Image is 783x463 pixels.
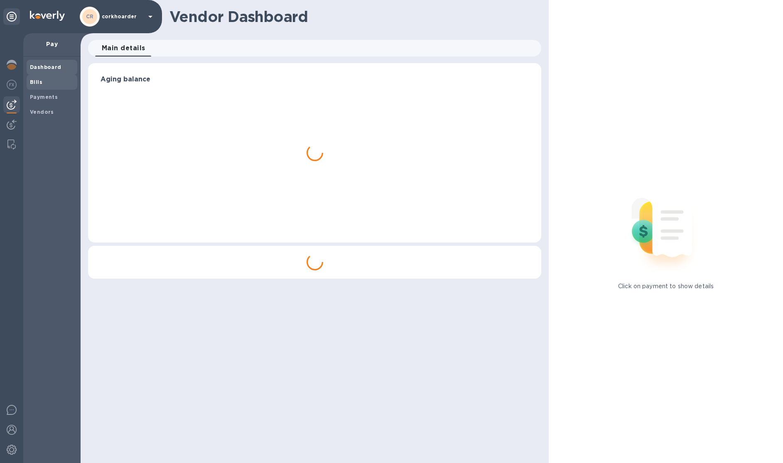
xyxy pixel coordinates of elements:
[7,80,17,90] img: Foreign exchange
[101,76,529,83] h3: Aging balance
[86,13,94,20] b: CR
[30,11,65,21] img: Logo
[30,79,42,85] b: Bills
[30,109,54,115] b: Vendors
[618,282,714,291] p: Click on payment to show details
[102,14,143,20] p: corkhoarder
[30,40,74,48] p: Pay
[3,8,20,25] div: Unpin categories
[30,94,58,100] b: Payments
[30,64,61,70] b: Dashboard
[169,8,535,25] h1: Vendor Dashboard
[102,42,145,54] span: Main details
